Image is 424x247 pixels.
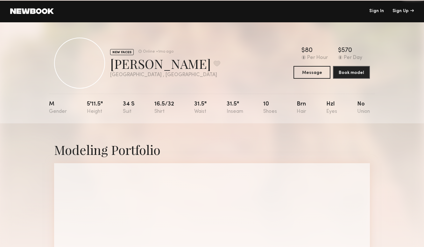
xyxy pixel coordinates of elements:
div: 34 s [123,101,135,114]
div: 10 [263,101,277,114]
div: 80 [305,47,313,54]
div: Modeling Portfolio [54,141,370,158]
div: 31.5" [194,101,207,114]
div: [PERSON_NAME] [110,55,220,72]
div: Per Hour [307,55,328,61]
div: M [49,101,67,114]
div: 570 [342,47,352,54]
div: 16.5/32 [154,101,174,114]
div: Sign Up [392,9,414,13]
div: Hzl [326,101,337,114]
a: Sign In [369,9,384,13]
div: 5'11.5" [87,101,103,114]
div: NEW FACES [110,49,134,55]
div: [GEOGRAPHIC_DATA] , [GEOGRAPHIC_DATA] [110,72,220,78]
button: Book model [333,66,370,79]
div: Brn [297,101,306,114]
div: Per Day [344,55,362,61]
button: Message [293,66,330,79]
div: 31.5" [227,101,243,114]
div: $ [301,47,305,54]
div: Online +1mo ago [143,50,173,54]
div: No [357,101,370,114]
div: $ [338,47,342,54]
